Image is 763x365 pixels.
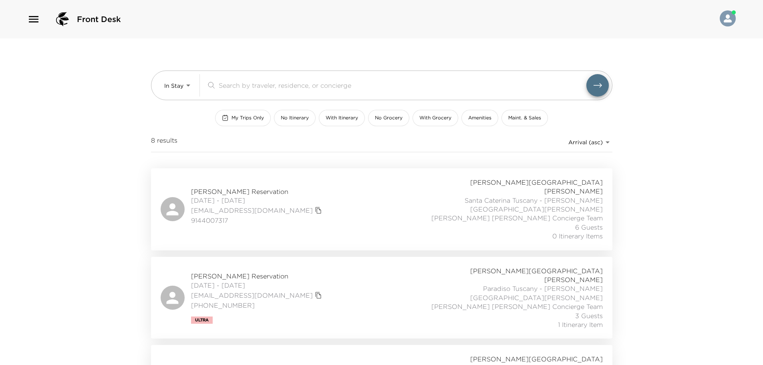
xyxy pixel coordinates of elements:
span: With Grocery [419,115,451,121]
span: [DATE] - [DATE] [191,196,324,205]
span: Amenities [468,115,491,121]
span: Ultra [195,318,209,323]
span: My Trips Only [232,115,264,121]
button: copy primary member email [313,290,324,301]
button: No Itinerary [274,110,316,126]
span: [PERSON_NAME][GEOGRAPHIC_DATA][PERSON_NAME] [426,266,603,284]
button: My Trips Only [215,110,271,126]
input: Search by traveler, residence, or concierge [219,81,586,90]
span: [PERSON_NAME] Reservation [191,187,324,196]
button: No Grocery [368,110,409,126]
button: copy primary member email [313,205,324,216]
span: 0 Itinerary Items [552,232,603,240]
span: [PERSON_NAME] [PERSON_NAME] Concierge Team [431,214,603,222]
span: 3 Guests [575,311,603,320]
button: With Itinerary [319,110,365,126]
a: [EMAIL_ADDRESS][DOMAIN_NAME] [191,291,313,300]
span: Santa Caterina Tuscany - [PERSON_NAME][GEOGRAPHIC_DATA][PERSON_NAME] [426,196,603,214]
img: User [720,10,736,26]
span: Maint. & Sales [508,115,541,121]
span: [PERSON_NAME] [PERSON_NAME] Concierge Team [431,302,603,311]
span: In Stay [164,82,183,89]
span: Arrival (asc) [568,139,603,146]
span: [PERSON_NAME][GEOGRAPHIC_DATA][PERSON_NAME] [426,178,603,196]
span: 1 Itinerary Item [558,320,603,329]
span: With Itinerary [326,115,358,121]
span: No Grocery [375,115,403,121]
span: Paradiso Tuscany - [PERSON_NAME][GEOGRAPHIC_DATA][PERSON_NAME] [426,284,603,302]
a: [PERSON_NAME] Reservation[DATE] - [DATE][EMAIL_ADDRESS][DOMAIN_NAME]copy primary member email9144... [151,168,612,250]
span: [PHONE_NUMBER] [191,301,324,310]
span: No Itinerary [281,115,309,121]
img: logo [53,10,72,29]
span: 8 results [151,136,177,149]
a: [PERSON_NAME] Reservation[DATE] - [DATE][EMAIL_ADDRESS][DOMAIN_NAME]copy primary member email[PHO... [151,257,612,339]
span: 9144007317 [191,216,324,225]
span: Front Desk [77,14,121,25]
span: [PERSON_NAME] Reservation [191,272,324,280]
span: 6 Guests [575,223,603,232]
a: [EMAIL_ADDRESS][DOMAIN_NAME] [191,206,313,215]
button: With Grocery [413,110,458,126]
span: [DATE] - [DATE] [191,281,324,290]
button: Amenities [461,110,498,126]
button: Maint. & Sales [501,110,548,126]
